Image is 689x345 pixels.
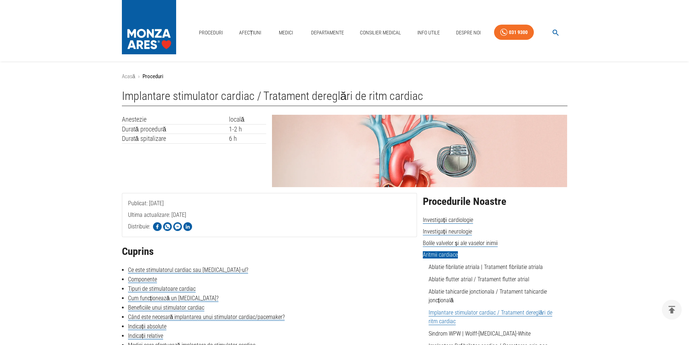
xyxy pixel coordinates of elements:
[423,228,472,235] span: Investigații neurologie
[128,211,186,247] span: Ultima actualizare: [DATE]
[429,276,529,283] a: Ablatie flutter atrial / Tratament flutter atrial
[122,72,567,81] nav: breadcrumb
[414,25,443,40] a: Info Utile
[128,222,150,231] p: Distribuie:
[153,222,162,231] img: Share on Facebook
[196,25,226,40] a: Proceduri
[122,124,229,134] td: Durată procedură
[357,25,404,40] a: Consilier Medical
[229,134,267,144] td: 6 h
[163,222,172,231] img: Share on WhatsApp
[138,72,140,81] li: ›
[128,285,196,293] a: Tipuri de stimulatoare cardiac
[128,314,285,321] a: Când este necesară implantarea unui stimulator cardiac/pacemaker?
[429,288,547,304] a: Ablatie tahicardie jonctionala / Tratament tahicardie joncțională
[494,25,534,40] a: 031 9300
[143,72,163,81] p: Proceduri
[183,222,192,231] img: Share on LinkedIn
[423,251,458,258] span: Aritmii cardiace
[173,222,182,231] img: Share on Facebook Messenger
[122,115,229,124] td: Anestezie
[509,28,528,37] div: 031 9300
[122,89,567,106] h1: Implantare stimulator cardiac / Tratament dereglări de ritm cardiac
[423,196,567,207] h2: Procedurile Noastre
[236,25,264,40] a: Afecțiuni
[423,240,498,247] span: Bolile valvelor și ale vaselor inimii
[453,25,484,40] a: Despre Noi
[429,264,543,270] a: Ablatie fibrilatie atriala | Tratament fibrilatie atriala
[122,73,135,80] a: Acasă
[128,295,218,302] a: Cum funcționează un [MEDICAL_DATA]?
[128,200,164,236] span: Publicat: [DATE]
[128,304,204,311] a: Beneficiile unui stimulator cardiac
[229,115,267,124] td: locală
[429,309,553,325] a: Implantare stimulator cardiac / Tratament dereglări de ritm cardiac
[429,330,531,337] a: Sindrom WPW | Wolff-[MEDICAL_DATA]-White
[128,332,163,340] a: Indicații relative
[272,115,567,187] img: Implantare stimulator cardiac - pacemaker | MONZA ARES
[308,25,347,40] a: Departamente
[423,216,473,224] span: Investigații cardiologie
[275,25,298,40] a: Medici
[128,276,157,283] a: Componente
[662,300,682,320] button: delete
[122,246,417,257] h2: Cuprins
[128,323,166,330] a: Indicații absolute
[122,134,229,144] td: Durată spitalizare
[229,124,267,134] td: 1-2 h
[128,266,248,274] a: Ce este stimulatorul cardiac sau [MEDICAL_DATA]-ul?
